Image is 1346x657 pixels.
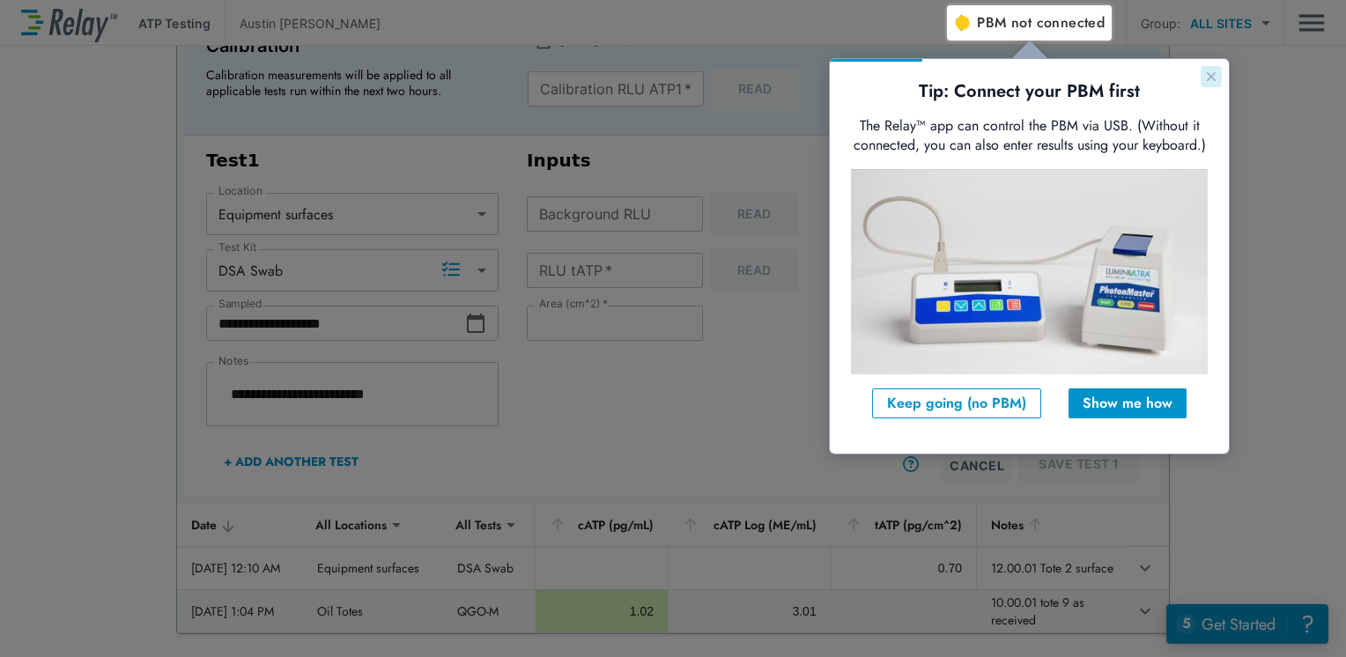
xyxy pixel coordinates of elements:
[830,59,1229,454] iframe: tooltip
[977,11,1105,35] span: PBM
[1011,12,1105,33] span: not connected
[952,14,970,32] img: Offline Icon
[945,5,1112,41] button: PBM not connected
